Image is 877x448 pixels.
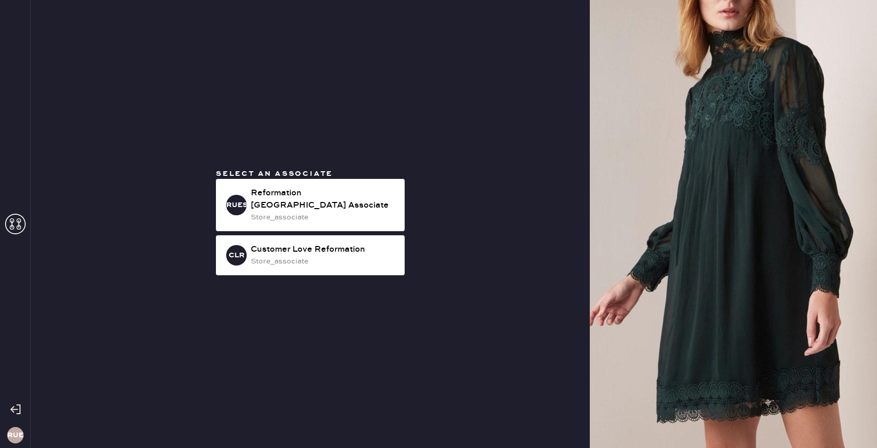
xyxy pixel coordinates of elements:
[251,256,396,267] div: store_associate
[251,243,396,256] div: Customer Love Reformation
[216,169,333,178] span: Select an associate
[7,432,24,439] h3: RUES
[251,187,396,212] div: Reformation [GEOGRAPHIC_DATA] Associate
[251,212,396,223] div: store_associate
[226,201,247,209] h3: RUESA
[229,252,245,259] h3: CLR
